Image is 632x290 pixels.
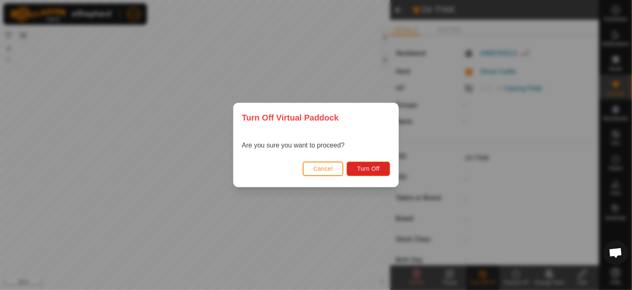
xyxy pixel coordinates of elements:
[347,162,390,176] button: Turn Off
[357,165,380,172] span: Turn Off
[242,140,345,150] p: Are you sure you want to proceed?
[603,240,628,265] div: Open chat
[303,162,344,176] button: Cancel
[242,111,339,124] span: Turn Off Virtual Paddock
[314,165,333,172] span: Cancel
